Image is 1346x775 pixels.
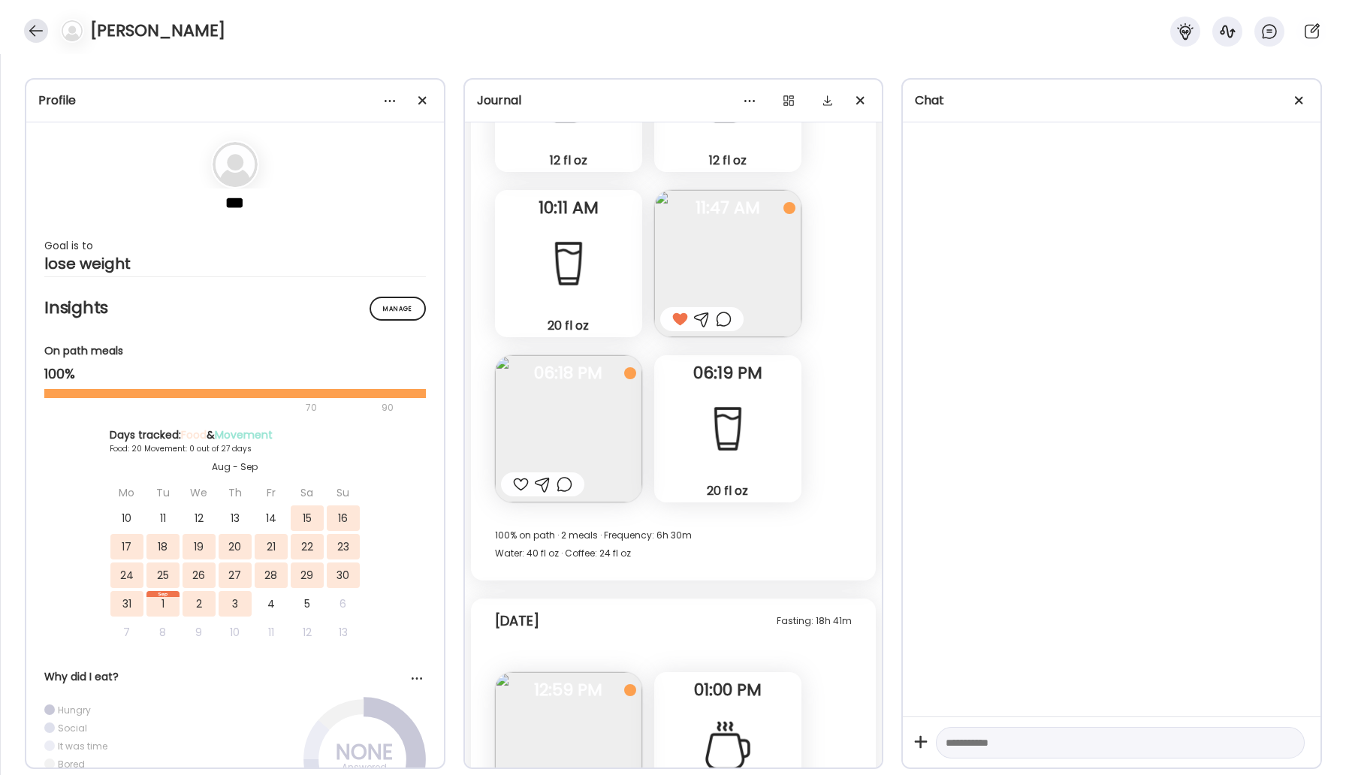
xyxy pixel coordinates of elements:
div: 23 [327,534,360,559]
span: 12:59 PM [495,683,642,697]
span: Movement [215,427,273,442]
div: 90 [380,399,395,417]
div: 100% [44,365,426,383]
div: 29 [291,562,324,588]
img: bg-avatar-default.svg [62,20,83,41]
div: [DATE] [495,612,539,630]
div: 24 [110,562,143,588]
div: 13 [219,505,252,531]
div: Days tracked: & [110,427,361,443]
div: 26 [183,562,216,588]
div: 11 [146,505,180,531]
div: Goal is to [44,237,426,255]
div: 100% on path · 2 meals · Frequency: 6h 30m Water: 40 fl oz · Coffee: 24 fl oz [495,526,853,562]
div: 31 [110,591,143,617]
span: Food [181,427,207,442]
div: 20 fl oz [660,483,795,499]
div: 27 [219,562,252,588]
div: Sa [291,480,324,505]
span: 06:18 PM [495,366,642,380]
div: 19 [183,534,216,559]
span: 10:11 AM [495,201,642,215]
div: NONE [327,743,402,761]
div: Hungry [58,704,91,716]
div: 13 [327,620,360,645]
div: lose weight [44,255,426,273]
div: 20 fl oz [501,318,636,333]
div: 5 [291,591,324,617]
div: 18 [146,534,180,559]
div: Th [219,480,252,505]
div: Food: 20 Movement: 0 out of 27 days [110,443,361,454]
h4: [PERSON_NAME] [90,19,225,43]
div: We [183,480,216,505]
div: On path meals [44,343,426,359]
div: 10 [219,620,252,645]
div: Bored [58,758,85,770]
div: Manage [370,297,426,321]
div: Profile [38,92,432,110]
div: 12 [291,620,324,645]
span: 01:00 PM [654,683,801,697]
span: 11:47 AM [654,201,801,215]
div: 2 [183,591,216,617]
img: images%2FMmnsg9FMMIdfUg6NitmvFa1XKOJ3%2FcVO4HC8lDjnmRYu2H6r8%2FU5Bks2zWQvvBihLKMEoK_240 [654,190,801,337]
div: 28 [255,562,288,588]
div: 14 [255,505,288,531]
div: 22 [291,534,324,559]
div: 25 [146,562,180,588]
div: Why did I eat? [44,669,426,685]
div: 12 [183,505,216,531]
div: 12 fl oz [501,152,636,168]
div: 3 [219,591,252,617]
div: 7 [110,620,143,645]
div: 21 [255,534,288,559]
div: Aug - Sep [110,460,361,474]
div: 8 [146,620,180,645]
div: Mo [110,480,143,505]
span: 06:19 PM [654,366,801,380]
div: 4 [255,591,288,617]
div: It was time [58,740,107,752]
div: Fr [255,480,288,505]
div: Fasting: 18h 41m [777,612,852,630]
img: bg-avatar-default.svg [213,142,258,187]
div: 12 fl oz [660,152,795,168]
img: images%2FMmnsg9FMMIdfUg6NitmvFa1XKOJ3%2F0nUP56kl0JHMhG83QNws%2FOQ2TeVcSkYnfthqCxf9B_240 [495,355,642,502]
div: 11 [255,620,288,645]
div: 9 [183,620,216,645]
div: Su [327,480,360,505]
div: Tu [146,480,180,505]
div: 20 [219,534,252,559]
div: Chat [915,92,1308,110]
div: 6 [327,591,360,617]
div: 70 [44,399,377,417]
div: 15 [291,505,324,531]
div: 1 [146,591,180,617]
div: 17 [110,534,143,559]
div: 30 [327,562,360,588]
div: 16 [327,505,360,531]
div: 10 [110,505,143,531]
div: Sep [146,591,180,597]
h2: Insights [44,297,426,319]
div: Journal [477,92,871,110]
div: Social [58,722,87,734]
